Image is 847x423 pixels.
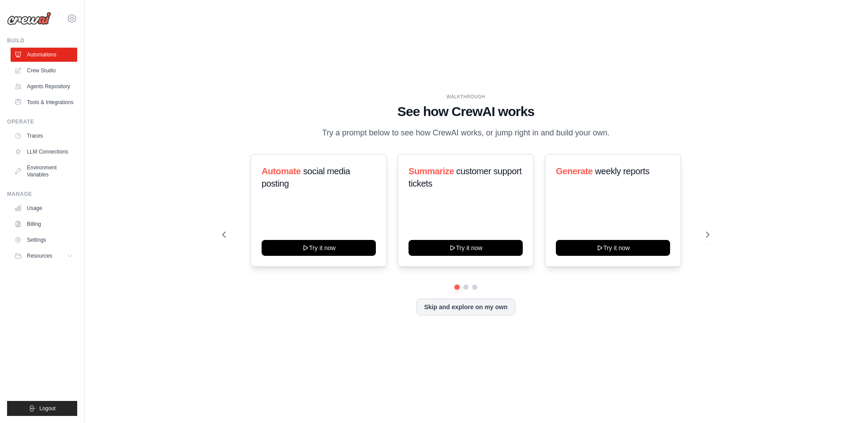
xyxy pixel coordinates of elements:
a: Agents Repository [11,79,77,94]
button: Resources [11,249,77,263]
a: Tools & Integrations [11,95,77,109]
div: Operate [7,118,77,125]
button: Logout [7,401,77,416]
span: weekly reports [595,166,649,176]
a: Usage [11,201,77,215]
span: Logout [39,405,56,412]
div: WALKTHROUGH [222,94,709,100]
span: Resources [27,252,52,259]
button: Try it now [409,240,523,256]
h1: See how CrewAI works [222,104,709,120]
span: social media posting [262,166,350,188]
a: Billing [11,217,77,231]
span: customer support tickets [409,166,521,188]
span: Generate [556,166,593,176]
a: Traces [11,129,77,143]
a: Environment Variables [11,161,77,182]
img: Logo [7,12,51,25]
span: Summarize [409,166,454,176]
a: Crew Studio [11,64,77,78]
div: Manage [7,191,77,198]
a: Settings [11,233,77,247]
button: Try it now [556,240,670,256]
button: Try it now [262,240,376,256]
span: Automate [262,166,301,176]
p: Try a prompt below to see how CrewAI works, or jump right in and build your own. [318,127,614,139]
a: LLM Connections [11,145,77,159]
div: Build [7,37,77,44]
a: Automations [11,48,77,62]
button: Skip and explore on my own [416,299,515,315]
